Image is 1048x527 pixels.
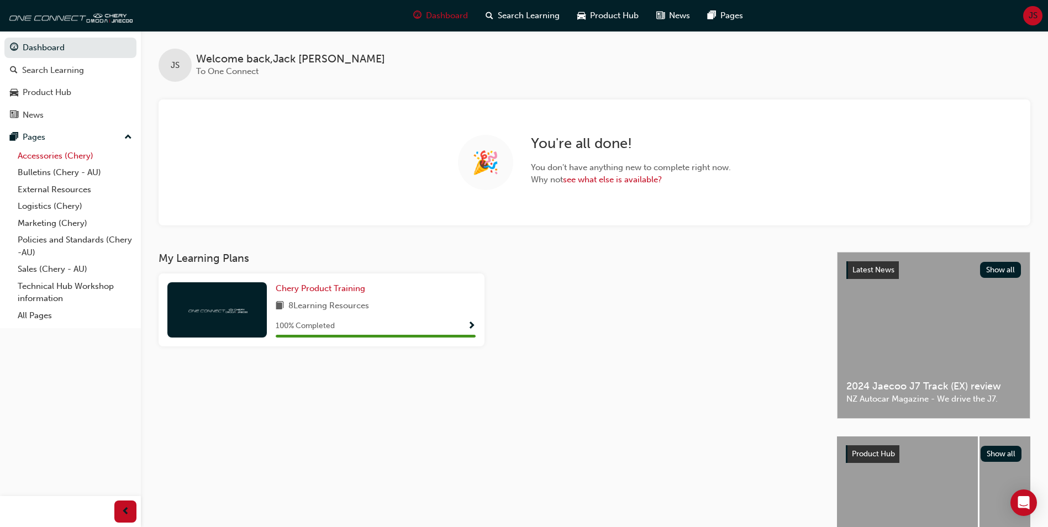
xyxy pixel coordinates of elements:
span: News [669,9,690,22]
a: news-iconNews [647,4,699,27]
span: car-icon [10,88,18,98]
a: Technical Hub Workshop information [13,278,136,307]
a: Sales (Chery - AU) [13,261,136,278]
a: Policies and Standards (Chery -AU) [13,231,136,261]
span: prev-icon [122,505,130,519]
div: Search Learning [22,64,84,77]
span: search-icon [10,66,18,76]
span: Product Hub [590,9,639,22]
span: news-icon [10,110,18,120]
span: Dashboard [426,9,468,22]
a: search-iconSearch Learning [477,4,568,27]
span: 100 % Completed [276,320,335,333]
span: You don ' t have anything new to complete right now. [531,161,731,174]
a: car-iconProduct Hub [568,4,647,27]
button: Pages [4,127,136,147]
span: car-icon [577,9,586,23]
span: Why not [531,173,731,186]
a: Accessories (Chery) [13,147,136,165]
span: search-icon [486,9,493,23]
span: 🎉 [472,156,499,169]
button: Show all [980,262,1021,278]
a: Dashboard [4,38,136,58]
div: Open Intercom Messenger [1010,489,1037,516]
a: External Resources [13,181,136,198]
span: Show Progress [467,322,476,331]
span: up-icon [124,130,132,145]
button: JS [1023,6,1042,25]
span: NZ Autocar Magazine - We drive the J7. [846,393,1021,405]
span: guage-icon [413,9,422,23]
a: see what else is available? [563,175,662,185]
a: Logistics (Chery) [13,198,136,215]
button: DashboardSearch LearningProduct HubNews [4,35,136,127]
span: To One Connect [196,66,259,76]
img: oneconnect [6,4,133,27]
span: guage-icon [10,43,18,53]
a: Bulletins (Chery - AU) [13,164,136,181]
span: book-icon [276,299,284,313]
span: Search Learning [498,9,560,22]
span: Pages [720,9,743,22]
span: JS [171,59,180,72]
span: Welcome back , Jack [PERSON_NAME] [196,53,385,66]
span: pages-icon [708,9,716,23]
div: Product Hub [23,86,71,99]
div: Pages [23,131,45,144]
img: oneconnect [187,304,247,315]
h2: You ' re all done! [531,135,731,152]
h3: My Learning Plans [159,252,819,265]
span: pages-icon [10,133,18,143]
span: Chery Product Training [276,283,365,293]
a: pages-iconPages [699,4,752,27]
div: News [23,109,44,122]
span: Latest News [852,265,894,275]
a: Latest NewsShow all [846,261,1021,279]
a: Latest NewsShow all2024 Jaecoo J7 Track (EX) reviewNZ Autocar Magazine - We drive the J7. [837,252,1030,419]
a: guage-iconDashboard [404,4,477,27]
span: news-icon [656,9,665,23]
span: Product Hub [852,449,895,459]
span: JS [1029,9,1038,22]
a: Product HubShow all [846,445,1021,463]
span: 8 Learning Resources [288,299,369,313]
span: 2024 Jaecoo J7 Track (EX) review [846,380,1021,393]
a: All Pages [13,307,136,324]
a: News [4,105,136,125]
a: Marketing (Chery) [13,215,136,232]
button: Show Progress [467,319,476,333]
a: Chery Product Training [276,282,370,295]
a: Product Hub [4,82,136,103]
a: Search Learning [4,60,136,81]
button: Show all [981,446,1022,462]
